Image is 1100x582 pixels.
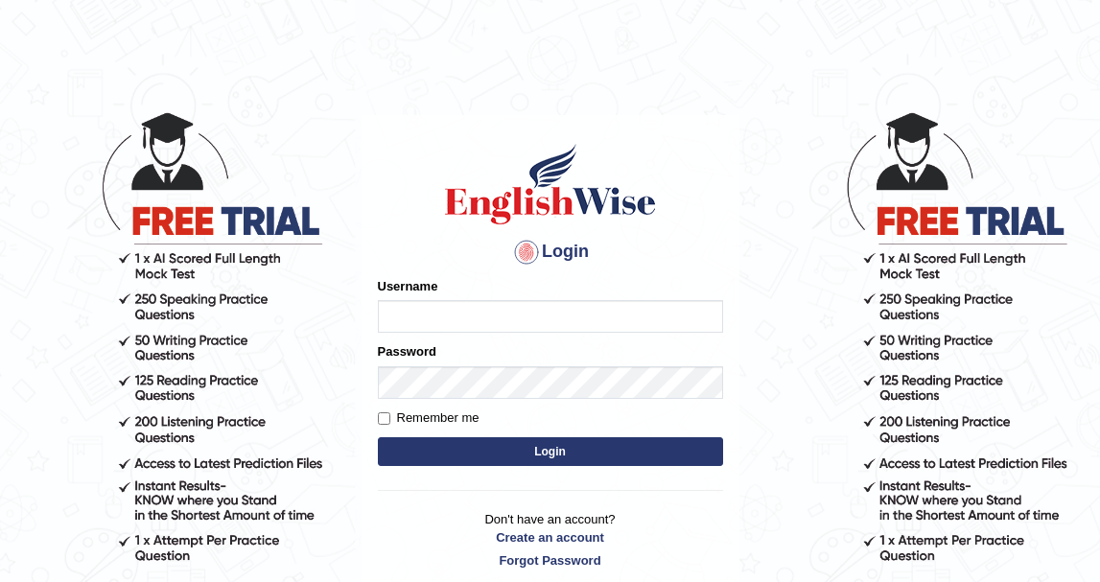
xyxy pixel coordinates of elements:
[378,528,723,547] a: Create an account
[378,412,390,425] input: Remember me
[378,277,438,295] label: Username
[378,551,723,570] a: Forgot Password
[441,141,660,227] img: Logo of English Wise sign in for intelligent practice with AI
[378,510,723,570] p: Don't have an account?
[378,408,480,428] label: Remember me
[378,342,436,361] label: Password
[378,437,723,466] button: Login
[378,237,723,268] h4: Login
